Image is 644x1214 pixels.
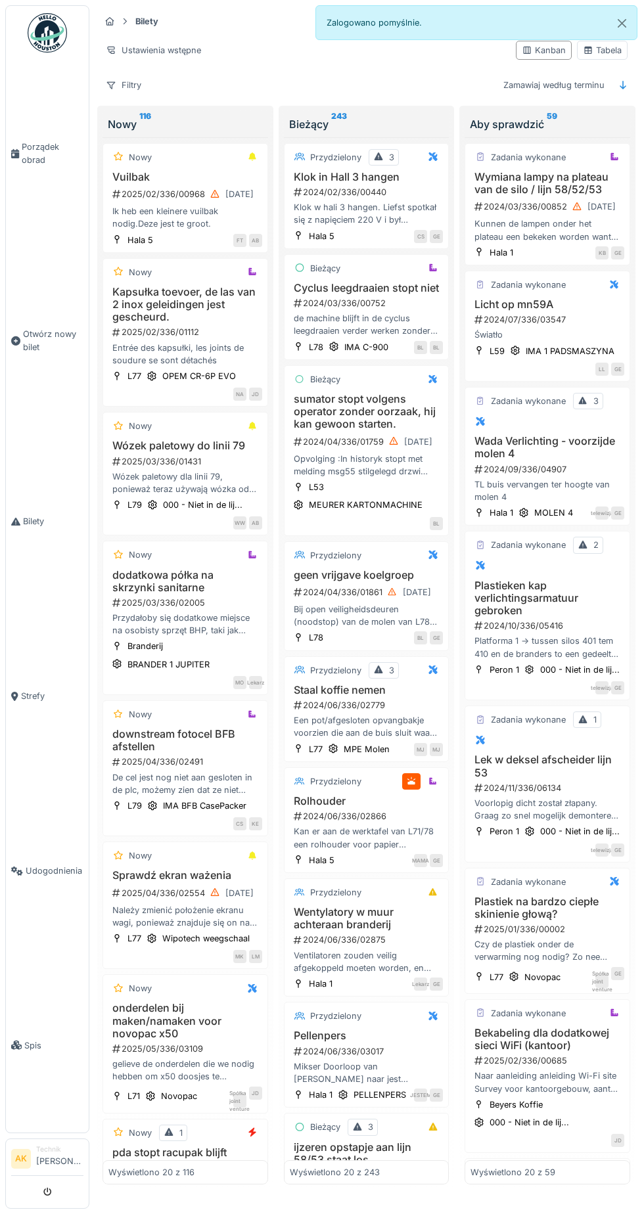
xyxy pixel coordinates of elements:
[108,1167,195,1177] font: Wyświetlono 20 z 116
[252,237,259,244] font: AB
[614,1137,622,1144] font: JD
[484,783,561,793] font: 2024/11/336/06134
[127,641,163,651] font: Branderij
[403,587,431,597] font: [DATE]
[474,170,609,196] font: Wymiana lampy na plateau van de silo / lijn 58/52/53
[229,1090,250,1112] font: Spółka joint venture
[540,665,620,675] font: 000 - Niet in de lij...
[303,298,386,308] font: 2024/03/336/00752
[36,1145,61,1153] font: Technik
[491,1008,566,1018] font: Zadania wykonane
[294,281,439,294] font: Cyclus leegdraaien stopt niet
[614,970,622,977] font: GE
[490,1100,543,1110] font: Beyers Koffie
[310,374,340,384] font: Bieżący
[26,866,82,876] font: Udogodnienia
[122,457,201,466] font: 2025/03/336/01431
[294,794,346,807] font: Rolhouder
[470,118,544,131] font: Aby sprawdzić
[303,437,384,447] font: 2024/04/336/01759
[252,953,260,960] font: LM
[310,888,361,897] font: Przydzielony
[289,118,329,131] font: Bieżący
[490,1117,569,1127] font: 000 - Niet in de lij...
[412,857,429,864] font: MAMA
[294,392,436,430] font: sumator stopt volgens operator zonder oorzaak, hij kan gewoon starten.
[127,660,210,669] font: BRANDER 1 JUPITER
[368,1122,373,1132] font: 3
[433,981,440,987] font: GE
[310,551,361,560] font: Przydzielony
[410,1092,431,1098] font: JESTEM
[490,508,513,518] font: Hala 1
[294,202,436,263] font: Klok w hali 3 hangen. Liefst spotkał się z napięciem 220 V i był podłączony do sieci LAN. PS. enk...
[237,237,243,244] font: FT
[474,1026,609,1052] font: Bekabeling dla dodatkowej sieci WiFi (kantoor)
[471,1167,555,1177] font: Wyświetlono 20 z 59
[474,579,578,617] font: Plastieken kap verlichtingsarmatuur gebroken
[294,905,394,931] font: Wentylatory w muur achteraan branderij
[112,727,235,753] font: downstream fotocel BFB afstellen
[331,111,347,121] font: 243
[474,636,619,684] font: Platforma 1 -> tussen silos 401 tem 410 en de branders to een gedeelte van een kap naar beneden g...
[112,1146,227,1171] font: pda stopt racupak blijft draaien
[294,568,414,581] font: geen vrijgave koelgroep
[290,1167,380,1177] font: Wyświetlono 20 z 243
[490,972,503,982] font: L77
[417,233,425,240] font: CS
[23,516,44,526] font: Bilety
[122,189,205,199] font: 2025/02/336/00968
[122,1044,203,1054] font: 2025/05/336/03109
[22,142,59,164] font: Porządek obrad
[235,520,245,526] font: WW
[526,346,614,356] font: IMA 1 PADSMASZYNA
[592,970,612,993] font: Spółka joint venture
[491,715,566,725] font: Zadania wykonane
[490,346,505,356] font: L59
[303,935,386,945] font: 2024/06/336/02875
[112,868,231,882] font: Sprawdź ekran ważenia
[474,298,553,311] font: Licht op mn59A
[112,1059,256,1132] font: gelieve de onderdelen die we nodig hebben om x50 doosjes te producen na te maken. Momenteel gebru...
[389,665,394,675] font: 3
[433,233,440,240] font: GE
[294,715,437,763] font: Een pot/afgesloten opvangbakje voorzien die aan de buis sluit waar ze een staal nemen van de MPE ...
[252,391,259,397] font: JD
[129,267,152,277] font: Nowy
[179,1128,183,1138] font: 1
[491,280,566,290] font: Zadania wykonane
[433,1092,440,1098] font: GE
[225,888,254,898] font: [DATE]
[15,1154,27,1163] font: AK
[162,933,250,943] font: Wipotech weegschaal
[484,464,566,474] font: 2024/09/336/04907
[294,454,438,552] font: Opvolging :In historyk stopt met melding msg55 stilgelegd drzwi achterliggende kartonneermachine....
[614,510,622,516] font: GE
[112,472,256,520] font: Wózek paletowy dla linii 79, ponieważ teraz używają wózka od Logistyki, ale kiedy Logistyka go po...
[6,958,89,1133] a: Spis
[294,1140,411,1166] font: ijzeren opstapje aan lijn 58/53 staat los
[247,679,264,686] font: Lekarz
[129,851,152,861] font: Nowy
[490,665,519,675] font: Peron 1
[474,330,503,340] font: Światło
[139,111,151,121] font: 116
[484,621,563,631] font: 2024/10/336/05416
[294,170,400,183] font: Klok in Hall 3 hangen
[112,773,252,821] font: De cel jest nog niet aan gesloten in de plc, możemy zien dat ze niet schakelt. Graag al poszedł n...
[108,118,137,131] font: Nowy
[344,342,388,352] font: IMA C-900
[294,1062,436,1122] font: Mikser Doorloop van [PERSON_NAME] naar jest uniwersalnym rozwiązaniem. Op dit moment to het volle...
[112,343,244,365] font: Entrée des kapsułki, les joints de soudure se sont détachés
[127,1091,140,1101] font: L71
[344,744,390,754] font: MPE Molen
[310,665,361,675] font: Przydzielony
[163,500,242,510] font: 000 - Niet in de lij...
[484,202,567,212] font: 2024/03/336/00852
[484,315,566,325] font: 2024/07/336/03547
[433,635,440,641] font: GE
[129,421,152,431] font: Nowy
[596,45,622,55] font: Tabela
[6,609,89,784] a: Strefy
[303,1046,384,1056] font: 2024/06/336/03017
